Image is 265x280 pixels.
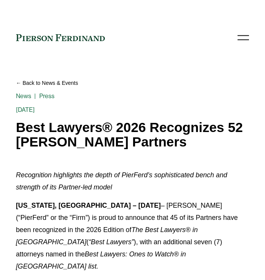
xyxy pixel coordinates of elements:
[16,77,249,89] a: Back to News & Events
[16,200,249,273] p: – [PERSON_NAME] (“PierFerd” or the “Firm”) is proud to announce that 45 of its Partners have been...
[16,202,161,209] strong: [US_STATE], [GEOGRAPHIC_DATA] – [DATE]
[88,238,133,246] em: “Best Lawyers”
[16,120,249,150] h1: Best Lawyers® 2026 Recognizes 52 [PERSON_NAME] Partners
[16,106,35,113] span: [DATE]
[16,250,188,270] em: Best Lawyers: Ones to Watch® in [GEOGRAPHIC_DATA] list.
[39,92,55,100] a: Press
[16,171,229,191] em: Recognition highlights the depth of PierFerd’s sophisticated bench and strength of its Partner-le...
[16,92,32,100] a: News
